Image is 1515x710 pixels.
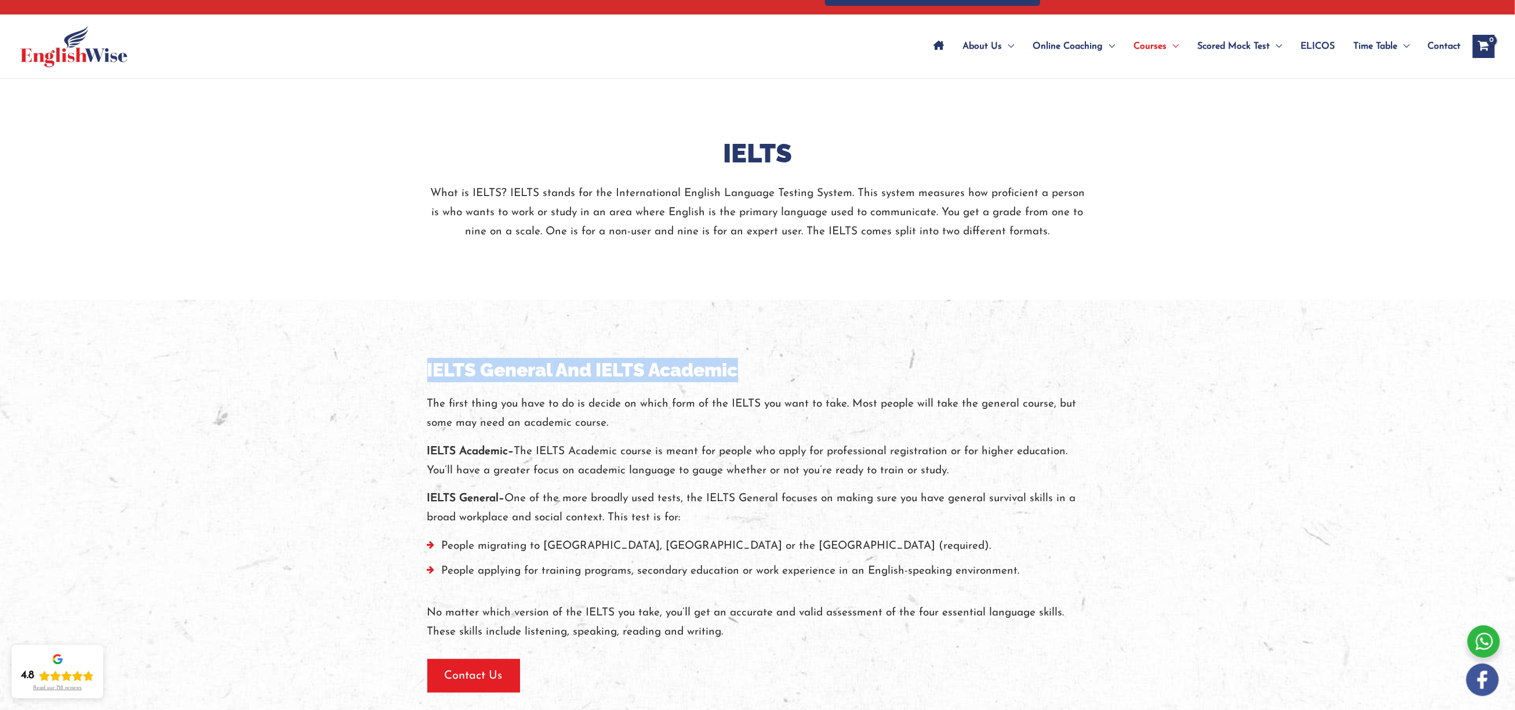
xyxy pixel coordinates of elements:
[1419,26,1461,67] a: Contact
[1023,26,1124,67] a: Online CoachingMenu Toggle
[427,537,1088,562] li: People migrating to [GEOGRAPHIC_DATA], [GEOGRAPHIC_DATA] or the [GEOGRAPHIC_DATA] (required).
[1300,26,1335,67] span: ELICOS
[1344,26,1419,67] a: Time TableMenu Toggle
[427,489,1088,528] p: One of the more broadly used tests, the IELTS General focuses on making sure you have general sur...
[427,358,1088,382] h3: IELTS General And IELTS Academic
[1428,26,1461,67] span: Contact
[427,659,520,693] button: Contact Us
[20,26,128,67] img: cropped-ew-logo
[1188,26,1291,67] a: Scored Mock TestMenu Toggle
[427,184,1088,242] p: What is IELTS? IELTS stands for the International English Language Testing System. This system me...
[427,446,514,457] strong: IELTS Academic–
[445,668,503,684] span: Contact Us
[1002,26,1014,67] span: Menu Toggle
[1033,26,1103,67] span: Online Coaching
[21,669,34,683] div: 4.8
[1473,35,1495,58] a: View Shopping Cart, empty
[1291,26,1344,67] a: ELICOS
[1270,26,1282,67] span: Menu Toggle
[924,26,1461,67] nav: Site Navigation: Main Menu
[1197,26,1270,67] span: Scored Mock Test
[427,442,1088,481] p: The IELTS Academic course is meant for people who apply for professional registration or for high...
[1103,26,1115,67] span: Menu Toggle
[427,493,505,504] strong: IELTS General–
[962,26,1002,67] span: About Us
[1124,26,1188,67] a: CoursesMenu Toggle
[427,394,1088,433] p: The first thing you have to do is decide on which form of the IELTS you want to take. Most people...
[1397,26,1409,67] span: Menu Toggle
[427,137,1088,171] h2: IELTS
[1133,26,1167,67] span: Courses
[953,26,1023,67] a: About UsMenu Toggle
[427,562,1088,586] li: People applying for training programs, secondary education or work experience in an English-speak...
[21,669,94,683] div: Rating: 4.8 out of 5
[1167,26,1179,67] span: Menu Toggle
[1353,26,1397,67] span: Time Table
[1466,664,1499,696] img: white-facebook.png
[427,603,1088,642] p: No matter which version of the IELTS you take, you’ll get an accurate and valid assessment of the...
[33,685,82,691] div: Read our 718 reviews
